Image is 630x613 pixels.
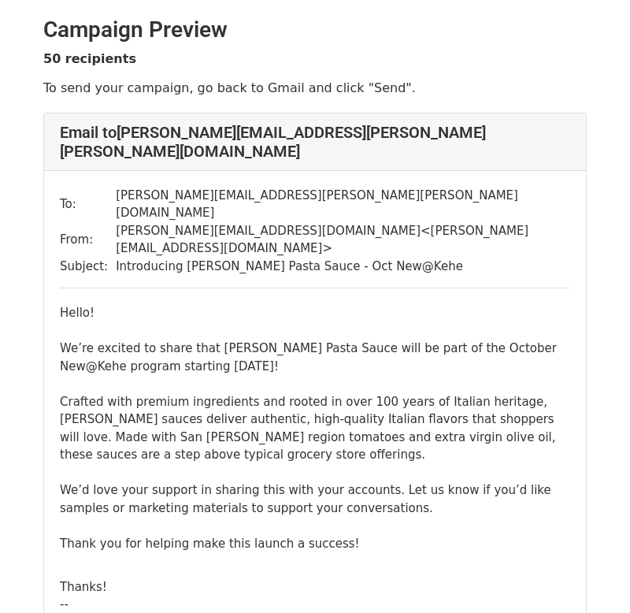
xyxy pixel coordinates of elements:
div: Hello! [60,304,570,322]
td: Subject: [60,258,116,276]
span: -- [60,597,69,611]
td: Introducing [PERSON_NAME] Pasta Sauce - Oct New@Kehe [116,258,570,276]
strong: 50 recipients [43,51,136,66]
td: To: [60,187,116,222]
h4: Email to [PERSON_NAME][EMAIL_ADDRESS][PERSON_NAME][PERSON_NAME][DOMAIN_NAME] [60,123,570,161]
div: We’re excited to share that [PERSON_NAME] Pasta Sauce will be part of the October New@Kehe progra... [60,322,570,553]
td: From: [60,222,116,258]
p: To send your campaign, go back to Gmail and click "Send". [43,80,587,96]
h2: Campaign Preview [43,17,587,43]
div: Thanks! [60,578,570,596]
td: [PERSON_NAME][EMAIL_ADDRESS][DOMAIN_NAME] < [PERSON_NAME][EMAIL_ADDRESS][DOMAIN_NAME] > [116,222,570,258]
td: [PERSON_NAME][EMAIL_ADDRESS][PERSON_NAME][PERSON_NAME][DOMAIN_NAME] [116,187,570,222]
